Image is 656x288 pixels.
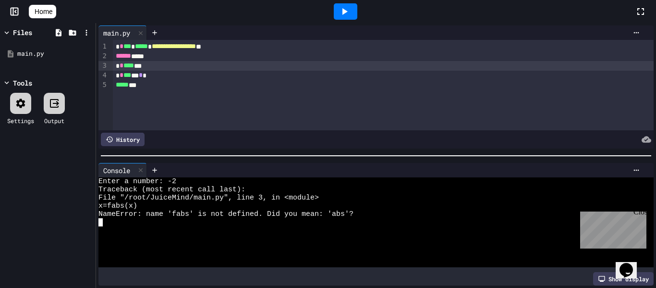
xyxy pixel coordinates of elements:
[29,5,56,18] a: Home
[98,51,108,61] div: 2
[98,28,135,38] div: main.py
[7,116,34,125] div: Settings
[98,165,135,175] div: Console
[616,250,646,278] iframe: chat widget
[576,208,646,249] iframe: chat widget
[17,49,92,59] div: main.py
[13,78,32,88] div: Tools
[98,42,108,51] div: 1
[44,116,64,125] div: Output
[101,133,145,146] div: History
[98,71,108,80] div: 4
[13,27,32,38] div: Files
[98,210,353,218] span: NameError: name 'fabs' is not defined. Did you mean: 'abs'?
[4,4,66,61] div: Chat with us now!Close
[98,80,108,90] div: 5
[98,61,108,71] div: 3
[98,177,176,186] span: Enter a number: -2
[593,272,654,286] div: Show display
[98,163,147,177] div: Console
[35,7,52,16] span: Home
[98,25,147,40] div: main.py
[98,194,319,202] span: File "/root/JuiceMind/main.py", line 3, in <module>
[98,186,245,194] span: Traceback (most recent call last):
[98,202,137,210] span: x=fabs(x)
